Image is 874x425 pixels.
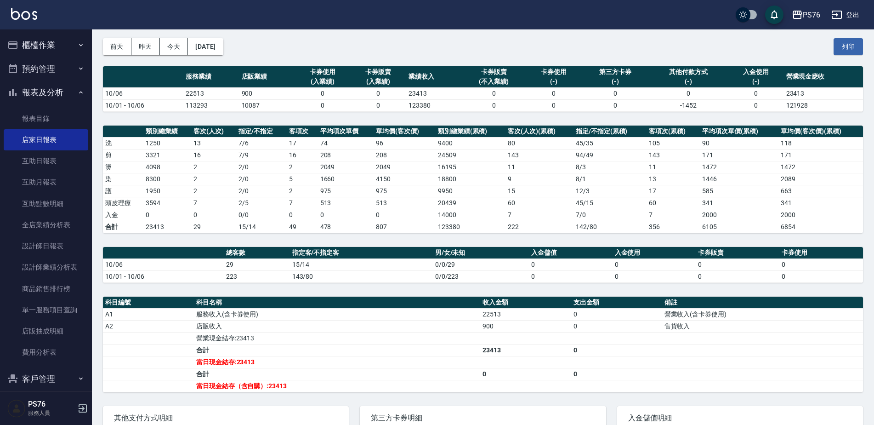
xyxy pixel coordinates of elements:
td: 3594 [143,197,191,209]
td: 入金 [103,209,143,221]
td: 營業現金結存:23413 [194,332,480,344]
td: 0 [728,99,783,111]
table: a dense table [103,297,863,392]
td: 4098 [143,161,191,173]
td: 585 [700,185,778,197]
td: 合計 [103,221,143,233]
td: 341 [700,197,778,209]
td: 49 [287,221,318,233]
td: 23413 [784,87,863,99]
td: 22513 [480,308,571,320]
td: 45 / 35 [573,137,647,149]
td: 8 / 1 [573,173,647,185]
td: 染 [103,173,143,185]
td: 2 [191,173,236,185]
a: 設計師業績分析表 [4,257,88,278]
a: 店家日報表 [4,129,88,150]
td: 29 [191,221,236,233]
td: 16 [287,149,318,161]
td: 14000 [436,209,506,221]
td: 0 [649,87,728,99]
td: 0/0/223 [433,270,529,282]
td: 10/06 [103,258,224,270]
div: 卡券販賣 [353,67,404,77]
td: 合計 [194,344,480,356]
th: 支出金額 [571,297,662,309]
td: 10087 [239,99,295,111]
td: 2 / 0 [236,161,287,173]
a: 報表目錄 [4,108,88,129]
td: 60 [647,197,700,209]
td: 7 / 9 [236,149,287,161]
td: 74 [318,137,374,149]
th: 指定/不指定 [236,126,287,138]
td: 1472 [700,161,778,173]
div: (-) [528,77,579,86]
td: 15 [505,185,573,197]
th: 卡券販賣 [696,247,779,259]
td: 12 / 3 [573,185,647,197]
td: 663 [778,185,863,197]
td: 143 [647,149,700,161]
td: 208 [374,149,436,161]
td: 807 [374,221,436,233]
td: 售貨收入 [662,320,863,332]
th: 平均項次單價(累積) [700,126,778,138]
td: 0 [696,258,779,270]
span: 入金儲值明細 [628,414,852,423]
td: 975 [318,185,374,197]
td: 8300 [143,173,191,185]
td: 24509 [436,149,506,161]
td: 2 [191,161,236,173]
td: 0 [351,99,406,111]
div: PS76 [803,9,820,21]
td: 105 [647,137,700,149]
td: 142/80 [573,221,647,233]
th: 服務業績 [183,66,239,88]
td: 1660 [318,173,374,185]
a: 店販抽成明細 [4,321,88,342]
td: 94 / 49 [573,149,647,161]
td: 0 [374,209,436,221]
td: 0 [581,87,649,99]
td: 4150 [374,173,436,185]
div: 卡券使用 [528,67,579,77]
td: 356 [647,221,700,233]
td: 60 [505,197,573,209]
td: 洗 [103,137,143,149]
td: 13 [647,173,700,185]
th: 單均價(客次價)(累積) [778,126,863,138]
td: 9950 [436,185,506,197]
td: 6854 [778,221,863,233]
button: save [765,6,783,24]
th: 備註 [662,297,863,309]
td: 11 [647,161,700,173]
td: 10/01 - 10/06 [103,99,183,111]
td: 0 [581,99,649,111]
td: 0 [571,320,662,332]
td: 0 [143,209,191,221]
div: 其他付款方式 [651,67,726,77]
td: 0 [613,270,696,282]
td: 0/0/29 [433,258,529,270]
th: 指定客/不指定客 [290,247,433,259]
th: 總客數 [224,247,289,259]
td: 3321 [143,149,191,161]
td: 0 [779,270,863,282]
td: 2089 [778,173,863,185]
div: (-) [730,77,781,86]
td: 9400 [436,137,506,149]
td: 18800 [436,173,506,185]
td: 2 [191,185,236,197]
span: 第三方卡券明細 [371,414,595,423]
table: a dense table [103,247,863,283]
td: 10/01 - 10/06 [103,270,224,282]
td: 16 [191,149,236,161]
td: 0 [613,258,696,270]
td: 10/06 [103,87,183,99]
td: 171 [700,149,778,161]
th: 收入金額 [480,297,571,309]
a: 互助點數明細 [4,193,88,214]
td: 店販收入 [194,320,480,332]
th: 科目名稱 [194,297,480,309]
